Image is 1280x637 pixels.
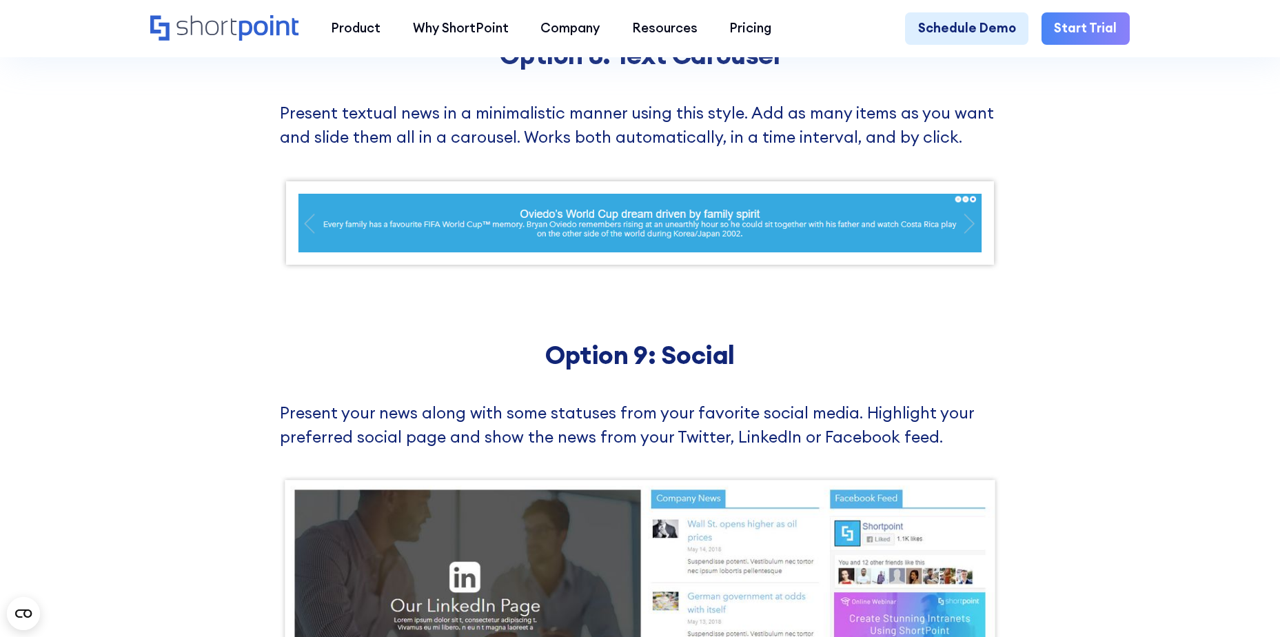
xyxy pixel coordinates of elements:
[413,19,509,38] div: Why ShortPoint
[905,12,1028,44] a: Schedule Demo
[150,15,299,43] a: Home
[7,597,40,630] button: Open CMP widget
[280,40,1000,70] h2: Option 8: Text Carousel
[616,12,713,44] a: Resources
[280,401,1000,449] p: Present your news along with some statuses from your favorite social media. Highlight your prefer...
[1032,477,1280,637] iframe: Chat Widget
[315,12,396,44] a: Product
[1042,12,1130,44] a: Start Trial
[280,101,1000,150] p: Present textual news in a minimalistic manner using this style. Add as many items as you want and...
[280,340,1000,370] h2: Option 9: Social
[729,19,771,38] div: Pricing
[632,19,698,38] div: Resources
[525,12,616,44] a: Company
[713,12,787,44] a: Pricing
[397,12,525,44] a: Why ShortPoint
[331,19,380,38] div: Product
[540,19,600,38] div: Company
